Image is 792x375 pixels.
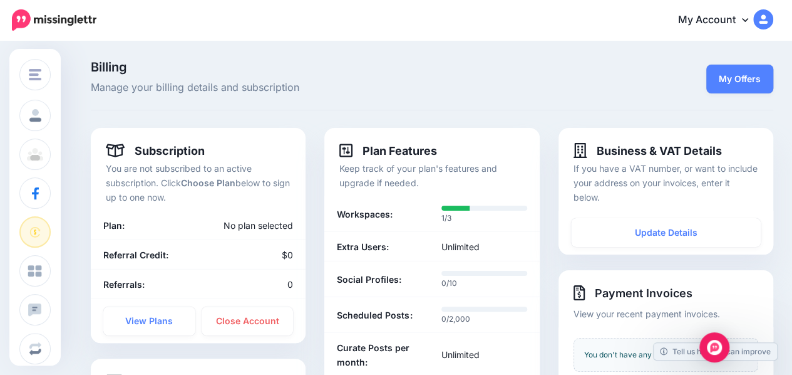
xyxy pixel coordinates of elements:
[432,341,537,369] div: Unlimited
[573,338,758,372] div: You don't have any payment invoices yet.
[103,307,195,335] a: View Plans
[337,272,401,287] b: Social Profiles:
[337,341,423,369] b: Curate Posts per month:
[654,343,777,360] a: Tell us how we can improve
[666,5,773,36] a: My Account
[573,161,758,204] p: If you have a VAT number, or want to include your address on your invoices, enter it below.
[163,218,302,233] div: No plan selected
[106,161,291,204] p: You are not subscribed to an active subscription. Click below to sign up to one now.
[106,143,205,158] h4: Subscription
[287,279,293,290] span: 0
[103,220,125,231] b: Plan:
[181,177,235,188] b: Choose Plan
[573,285,758,300] h4: Payment Invoices
[198,248,303,262] div: $0
[337,207,393,221] b: Workspaces:
[202,307,294,335] a: Close Account
[91,61,540,73] span: Billing
[339,161,524,190] p: Keep track of your plan's features and upgrade if needed.
[91,80,540,96] span: Manage your billing details and subscription
[706,65,773,93] a: My Offers
[571,218,761,247] a: Update Details
[441,277,527,290] p: 0/10
[103,279,145,290] b: Referrals:
[432,240,537,254] div: Unlimited
[337,308,412,322] b: Scheduled Posts:
[339,143,437,158] h4: Plan Features
[29,69,41,80] img: menu.png
[337,240,389,254] b: Extra Users:
[103,250,168,260] b: Referral Credit:
[573,307,758,321] p: View your recent payment invoices.
[699,332,729,362] div: Open Intercom Messenger
[573,143,722,158] h4: Business & VAT Details
[441,313,527,325] p: 0/2,000
[12,9,96,31] img: Missinglettr
[441,212,527,224] p: 1/3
